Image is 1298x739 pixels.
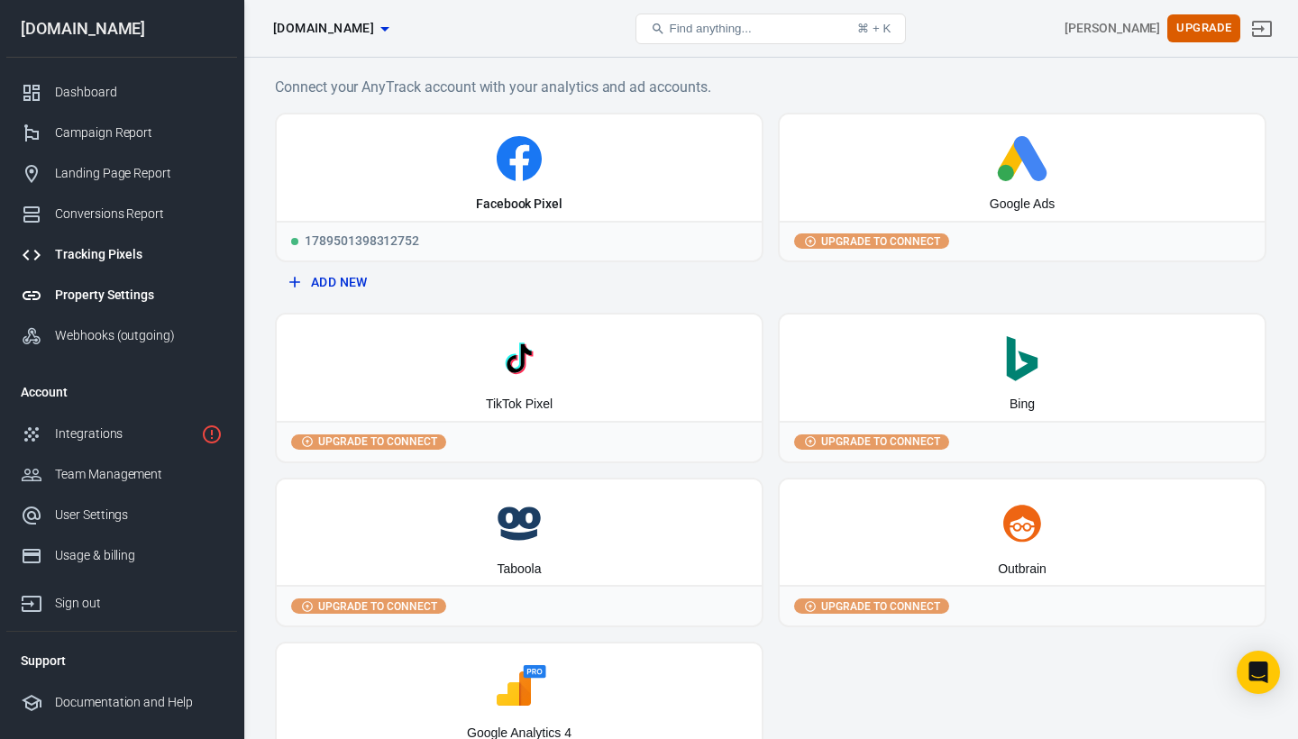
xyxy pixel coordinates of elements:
[1065,19,1160,38] div: Account id: GXqx2G2u
[266,12,396,45] button: [DOMAIN_NAME]
[6,495,237,535] a: User Settings
[6,153,237,194] a: Landing Page Report
[6,315,237,356] a: Webhooks (outgoing)
[1167,14,1240,42] button: Upgrade
[55,546,223,565] div: Usage & billing
[857,22,891,35] div: ⌘ + K
[275,313,763,462] button: TikTok PixelUpgrade to connect
[55,506,223,525] div: User Settings
[6,234,237,275] a: Tracking Pixels
[55,245,223,264] div: Tracking Pixels
[669,22,751,35] span: Find anything...
[6,113,237,153] a: Campaign Report
[6,576,237,624] a: Sign out
[6,194,237,234] a: Conversions Report
[55,83,223,102] div: Dashboard
[6,639,237,682] li: Support
[55,594,223,613] div: Sign out
[818,233,944,250] span: Upgrade to connect
[315,433,441,450] span: Upgrade to connect
[55,205,223,224] div: Conversions Report
[778,478,1266,627] button: OutbrainUpgrade to connect
[778,313,1266,462] button: BingUpgrade to connect
[6,414,237,454] a: Integrations
[6,275,237,315] a: Property Settings
[818,433,944,450] span: Upgrade to connect
[55,424,194,443] div: Integrations
[273,17,374,40] span: worldwidehealthytip.com
[275,113,763,262] a: Facebook PixelRunning1789501398312752
[1010,396,1035,414] div: Bing
[291,238,298,245] span: Running
[635,14,906,44] button: Find anything...⌘ + K
[6,535,237,576] a: Usage & billing
[275,478,763,627] button: TaboolaUpgrade to connect
[6,454,237,495] a: Team Management
[55,123,223,142] div: Campaign Report
[6,72,237,113] a: Dashboard
[497,561,541,579] div: Taboola
[476,196,562,214] div: Facebook Pixel
[998,561,1047,579] div: Outbrain
[1237,651,1280,694] div: Open Intercom Messenger
[6,370,237,414] li: Account
[55,164,223,183] div: Landing Page Report
[315,598,441,615] span: Upgrade to connect
[778,113,1266,262] button: Google AdsUpgrade to connect
[275,76,1266,98] h6: Connect your AnyTrack account with your analytics and ad accounts.
[201,424,223,445] svg: 1 networks not verified yet
[818,598,944,615] span: Upgrade to connect
[6,21,237,37] div: [DOMAIN_NAME]
[55,326,223,345] div: Webhooks (outgoing)
[55,465,223,484] div: Team Management
[282,266,756,299] button: Add New
[486,396,553,414] div: TikTok Pixel
[990,196,1055,214] div: Google Ads
[55,286,223,305] div: Property Settings
[55,693,223,712] div: Documentation and Help
[1240,7,1284,50] a: Sign out
[277,221,762,260] div: 1789501398312752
